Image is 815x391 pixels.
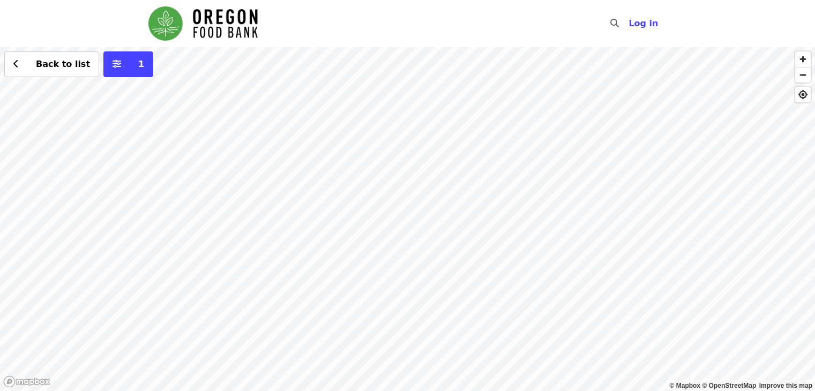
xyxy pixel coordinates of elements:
[795,51,811,67] button: Zoom In
[625,11,634,36] input: Search
[36,59,90,69] span: Back to list
[3,375,50,388] a: Mapbox logo
[148,6,258,41] img: Oregon Food Bank - Home
[759,382,812,389] a: Map feedback
[670,382,701,389] a: Mapbox
[620,13,667,34] button: Log in
[795,67,811,82] button: Zoom Out
[610,18,619,28] i: search icon
[13,59,19,69] i: chevron-left icon
[629,18,658,28] span: Log in
[113,59,121,69] i: sliders-h icon
[4,51,99,77] button: Back to list
[702,382,756,389] a: OpenStreetMap
[138,59,144,69] span: 1
[795,87,811,102] button: Find My Location
[103,51,153,77] button: More filters (1 selected)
